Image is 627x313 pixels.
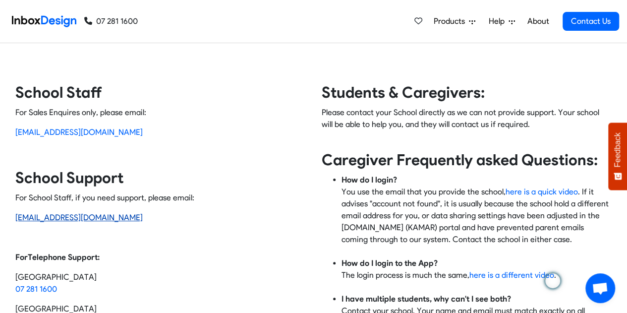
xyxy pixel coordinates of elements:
[342,294,511,304] strong: I have multiple students, why can't I see both?
[28,252,100,262] strong: Telephone Support:
[342,258,438,268] strong: How do I login to the App?
[585,273,615,303] div: Open chat
[15,271,306,295] p: [GEOGRAPHIC_DATA]
[15,83,102,102] strong: School Staff
[485,11,519,31] a: Help
[613,132,622,167] span: Feedback
[322,151,598,169] strong: Caregiver Frequently asked Questions:
[434,15,469,27] span: Products
[342,175,397,185] strong: How do I login?
[322,83,485,102] strong: Students & Caregivers:
[15,192,306,204] p: For School Staff, if you need support, please email:
[84,15,138,27] a: 07 281 1600
[15,213,143,222] a: [EMAIL_ADDRESS][DOMAIN_NAME]
[506,187,578,196] a: here is a quick video
[342,174,612,257] li: You use the email that you provide the school, . If it advises "account not found", it is usually...
[15,284,57,294] a: 07 281 1600
[608,123,627,190] button: Feedback - Show survey
[322,107,612,142] p: Please contact your School directly as we can not provide support. Your school will be able to he...
[563,12,619,31] a: Contact Us
[469,270,554,280] a: here is a different video
[430,11,479,31] a: Products
[15,169,123,187] strong: School Support
[489,15,509,27] span: Help
[15,107,306,119] p: For Sales Enquires only, please email:
[342,257,612,293] li: The login process is much the same, .
[15,252,28,262] strong: For
[524,11,552,31] a: About
[15,127,143,137] a: [EMAIL_ADDRESS][DOMAIN_NAME]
